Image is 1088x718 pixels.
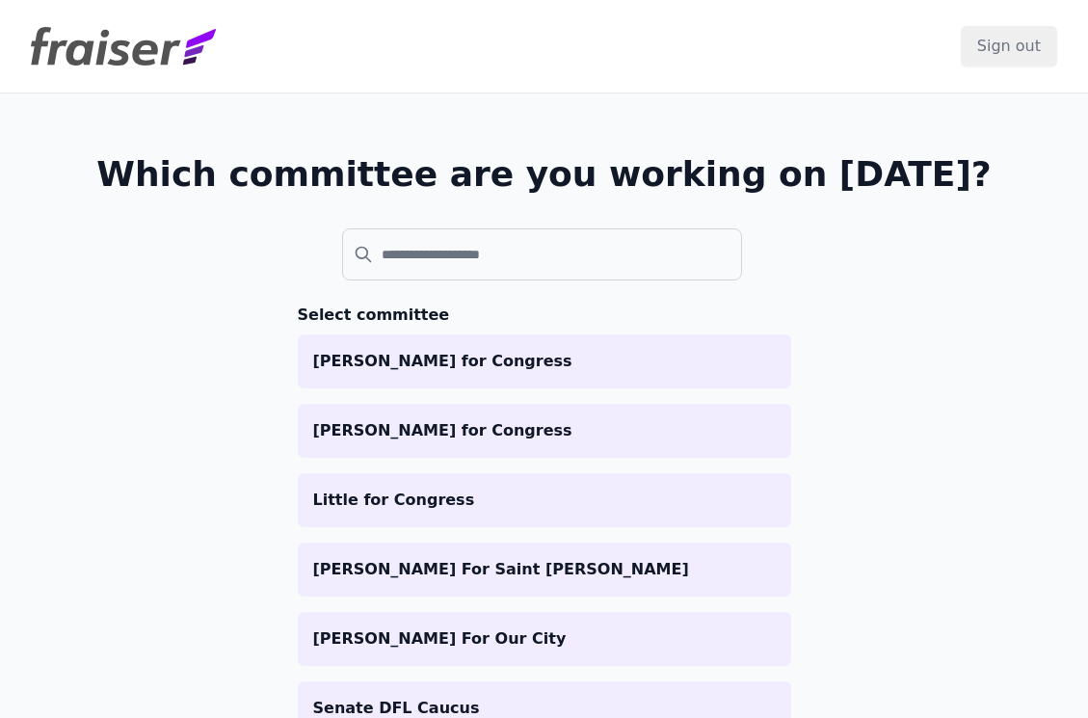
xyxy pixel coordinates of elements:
a: Little for Congress [298,473,791,527]
p: [PERSON_NAME] for Congress [313,350,776,373]
p: [PERSON_NAME] For Saint [PERSON_NAME] [313,558,776,581]
a: [PERSON_NAME] for Congress [298,334,791,388]
a: [PERSON_NAME] for Congress [298,404,791,458]
a: [PERSON_NAME] For Our City [298,612,791,666]
p: [PERSON_NAME] For Our City [313,627,776,651]
h3: Select committee [298,304,791,327]
p: Little for Congress [313,489,776,512]
input: Sign out [961,26,1057,66]
h1: Which committee are you working on [DATE]? [96,155,992,194]
p: [PERSON_NAME] for Congress [313,419,776,442]
a: [PERSON_NAME] For Saint [PERSON_NAME] [298,543,791,597]
img: Fraiser Logo [31,27,216,66]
